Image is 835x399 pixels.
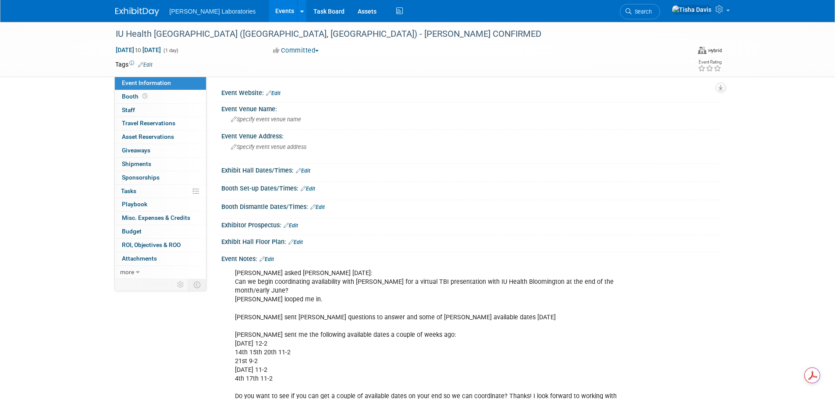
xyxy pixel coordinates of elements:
[115,185,206,198] a: Tasks
[115,198,206,211] a: Playbook
[120,268,134,275] span: more
[221,182,720,193] div: Booth Set-up Dates/Times:
[221,164,720,175] div: Exhibit Hall Dates/Times:
[115,104,206,117] a: Staff
[115,239,206,252] a: ROI, Objectives & ROO
[122,147,150,154] span: Giveaways
[266,90,281,96] a: Edit
[115,266,206,279] a: more
[134,46,142,53] span: to
[221,219,720,230] div: Exhibitor Prospectus:
[115,46,161,54] span: [DATE] [DATE]
[296,168,310,174] a: Edit
[221,200,720,212] div: Booth Dismantle Dates/Times:
[221,102,720,113] div: Event Venue Name:
[115,225,206,238] a: Budget
[115,117,206,130] a: Travel Reservations
[301,186,315,192] a: Edit
[708,47,722,54] div: Hybrid
[632,8,652,15] span: Search
[122,133,174,140] span: Asset Reservations
[188,279,206,290] td: Toggle Event Tabs
[115,252,206,265] a: Attachments
[221,130,720,141] div: Event Venue Address:
[138,62,153,68] a: Edit
[698,47,707,54] img: Format-Hybrid.png
[122,106,135,113] span: Staff
[115,144,206,157] a: Giveaways
[121,187,136,194] span: Tasks
[173,279,188,290] td: Personalize Event Tab Strip
[632,46,722,59] div: Event Format
[231,144,306,150] span: Specify event venue address
[122,201,147,208] span: Playbook
[122,255,157,262] span: Attachments
[122,93,149,100] span: Booth
[115,212,206,225] a: Misc. Expenses & Credits
[115,171,206,184] a: Sponsorships
[270,46,322,55] button: Committed
[259,256,274,262] a: Edit
[115,77,206,90] a: Event Information
[221,235,720,247] div: Exhibit Hall Floor Plan:
[122,160,151,167] span: Shipments
[115,158,206,171] a: Shipments
[122,228,142,235] span: Budget
[122,79,171,86] span: Event Information
[288,239,303,245] a: Edit
[163,48,178,53] span: (1 day)
[620,4,660,19] a: Search
[170,8,256,15] span: [PERSON_NAME] Laboratories
[231,116,301,123] span: Specify event venue name
[113,26,671,42] div: IU Health [GEOGRAPHIC_DATA] ([GEOGRAPHIC_DATA], [GEOGRAPHIC_DATA]) - [PERSON_NAME] CONFIRMED
[115,131,206,144] a: Asset Reservations
[122,120,175,127] span: Travel Reservations
[122,174,160,181] span: Sponsorships
[141,93,149,99] span: Booth not reserved yet
[310,204,325,210] a: Edit
[698,60,721,64] div: Event Rating
[221,252,720,264] div: Event Notes:
[115,60,153,69] td: Tags
[122,214,190,221] span: Misc. Expenses & Credits
[115,7,159,16] img: ExhibitDay
[115,90,206,103] a: Booth
[698,46,722,54] div: Event Format
[672,5,712,14] img: Tisha Davis
[122,241,181,248] span: ROI, Objectives & ROO
[221,86,720,98] div: Event Website:
[284,222,298,229] a: Edit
